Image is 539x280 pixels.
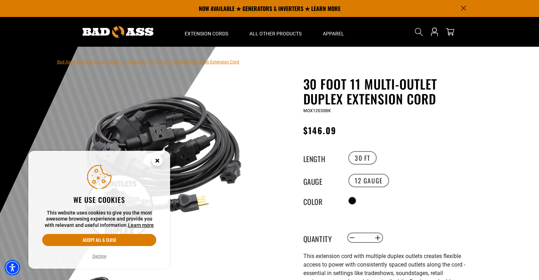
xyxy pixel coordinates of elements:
button: Accept all & close [42,234,156,246]
a: Return to Collection [109,59,147,64]
summary: Search [413,26,425,38]
img: Bad Ass Extension Cords [83,26,153,38]
legend: Color [303,196,339,205]
h2: We use cookies [42,195,156,204]
nav: breadcrumbs [57,57,239,66]
button: Decline [90,253,108,260]
label: 30 FT [348,151,377,165]
img: black [78,78,249,248]
span: Extension Cords [185,30,228,37]
button: Close this option [145,151,170,173]
span: 30 Foot 11 Multi-Outlet Duplex Extension Cord [151,59,239,64]
a: This website uses cookies to give you the most awesome browsing experience and provide you with r... [128,222,154,228]
summary: Apparel [312,17,355,47]
a: Bad Ass Extension Cords [57,59,105,64]
span: › [106,59,108,64]
aside: Cookie Consent [28,151,170,269]
summary: Extension Cords [174,17,239,47]
label: 12 Gauge [348,174,389,187]
label: Quantity [303,233,339,242]
p: This website uses cookies to give you the most awesome browsing experience and provide you with r... [42,210,156,229]
span: Apparel [323,30,344,37]
legend: Gauge [303,176,339,185]
span: › [148,59,150,64]
span: All Other Products [249,30,302,37]
span: MOX12030BK [303,108,331,113]
span: $146.09 [303,124,337,137]
a: Open this option [429,17,440,47]
h1: 30 Foot 11 Multi-Outlet Duplex Extension Cord [303,76,477,106]
div: Accessibility Menu [5,260,20,275]
legend: Length [303,153,339,162]
summary: All Other Products [239,17,312,47]
a: cart [444,28,456,36]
